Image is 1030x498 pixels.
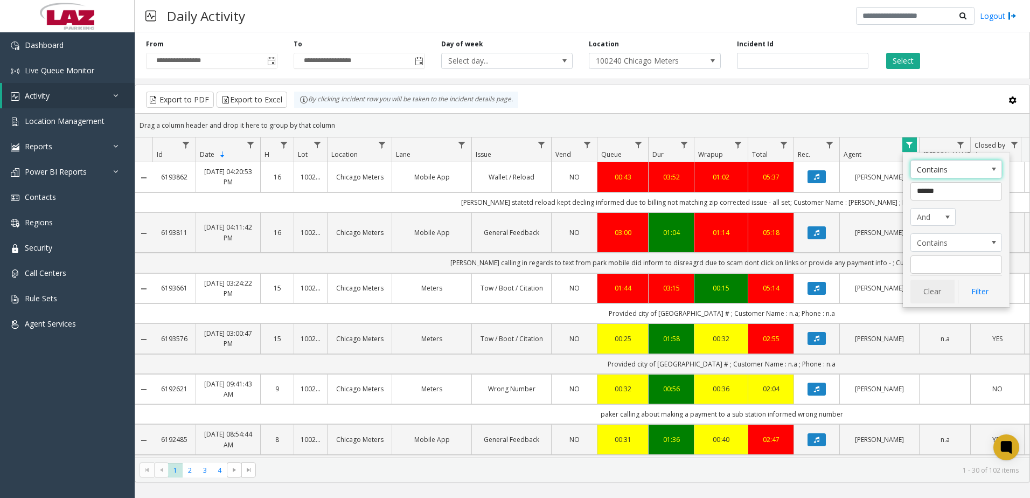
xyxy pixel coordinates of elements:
[737,39,774,49] label: Incident Id
[135,335,152,344] a: Collapse Details
[25,243,52,253] span: Security
[755,172,787,182] div: 05:37
[923,150,972,159] span: [PERSON_NAME]
[601,150,622,159] span: Queue
[159,227,189,238] a: 6193811
[1008,10,1017,22] img: logout
[11,41,19,50] img: 'icon'
[478,172,545,182] a: Wallet / Reload
[655,334,687,344] div: 01:58
[230,466,239,474] span: Go to the next page
[241,462,256,478] span: Go to the last page
[476,150,491,159] span: Issue
[399,283,465,293] a: Meters
[159,434,189,445] a: 6192485
[701,334,741,344] a: 00:32
[203,167,254,187] a: [DATE] 04:20:53 PM
[755,384,787,394] a: 02:04
[25,91,50,101] span: Activity
[25,167,87,177] span: Power BI Reports
[11,67,19,75] img: 'icon'
[277,137,291,152] a: H Filter Menu
[701,434,741,445] div: 00:40
[399,172,465,182] a: Mobile App
[478,434,545,445] a: General Feedback
[11,193,19,202] img: 'icon'
[203,278,254,299] a: [DATE] 03:24:22 PM
[604,172,642,182] a: 00:43
[910,208,956,226] span: Agent Filter Logic
[25,293,57,303] span: Rule Sets
[159,172,189,182] a: 6193862
[846,227,913,238] a: [PERSON_NAME]
[655,283,687,293] div: 03:15
[652,150,664,159] span: Dur
[218,150,227,159] span: Sortable
[655,227,687,238] a: 01:04
[11,92,19,101] img: 'icon'
[11,295,19,303] img: 'icon'
[11,269,19,278] img: 'icon'
[399,334,465,344] a: Meters
[25,217,53,227] span: Regions
[755,283,787,293] a: 05:14
[555,150,571,159] span: Vend
[203,429,254,449] a: [DATE] 08:54:44 AM
[265,53,277,68] span: Toggle popup
[399,384,465,394] a: Meters
[203,328,254,349] a: [DATE] 03:00:47 PM
[755,334,787,344] a: 02:55
[267,283,287,293] a: 15
[558,434,590,445] a: NO
[1007,137,1022,152] a: Closed by Agent Filter Menu
[604,227,642,238] a: 03:00
[203,379,254,399] a: [DATE] 09:41:43 AM
[159,384,189,394] a: 6192621
[701,172,741,182] a: 01:02
[267,334,287,344] a: 15
[301,384,321,394] a: 100240
[755,227,787,238] a: 05:18
[25,192,56,202] span: Contacts
[926,434,964,445] a: n.a
[300,95,308,104] img: infoIcon.svg
[604,283,642,293] div: 01:44
[701,227,741,238] a: 01:14
[569,172,580,182] span: NO
[11,320,19,329] img: 'icon'
[217,92,287,108] button: Export to Excel
[442,53,546,68] span: Select day...
[752,150,768,159] span: Total
[604,384,642,394] a: 00:32
[655,434,687,445] a: 01:36
[212,463,227,478] span: Page 4
[911,209,947,226] span: And
[245,466,253,474] span: Go to the last page
[162,3,250,29] h3: Daily Activity
[200,150,214,159] span: Date
[844,150,861,159] span: Agent
[203,222,254,243] a: [DATE] 04:11:42 PM
[265,150,269,159] span: H
[755,434,787,445] div: 02:47
[975,141,1005,159] span: Closed by Agent
[977,384,1018,394] a: NO
[399,434,465,445] a: Mobile App
[135,436,152,445] a: Collapse Details
[25,141,52,151] span: Reports
[731,137,746,152] a: Wrapup Filter Menu
[25,40,64,50] span: Dashboard
[777,137,791,152] a: Total Filter Menu
[310,137,325,152] a: Lot Filter Menu
[135,174,152,182] a: Collapse Details
[146,92,214,108] button: Export to PDF
[911,161,983,178] span: Contains
[910,255,1002,274] input: Agent Filter
[267,227,287,238] a: 16
[11,117,19,126] img: 'icon'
